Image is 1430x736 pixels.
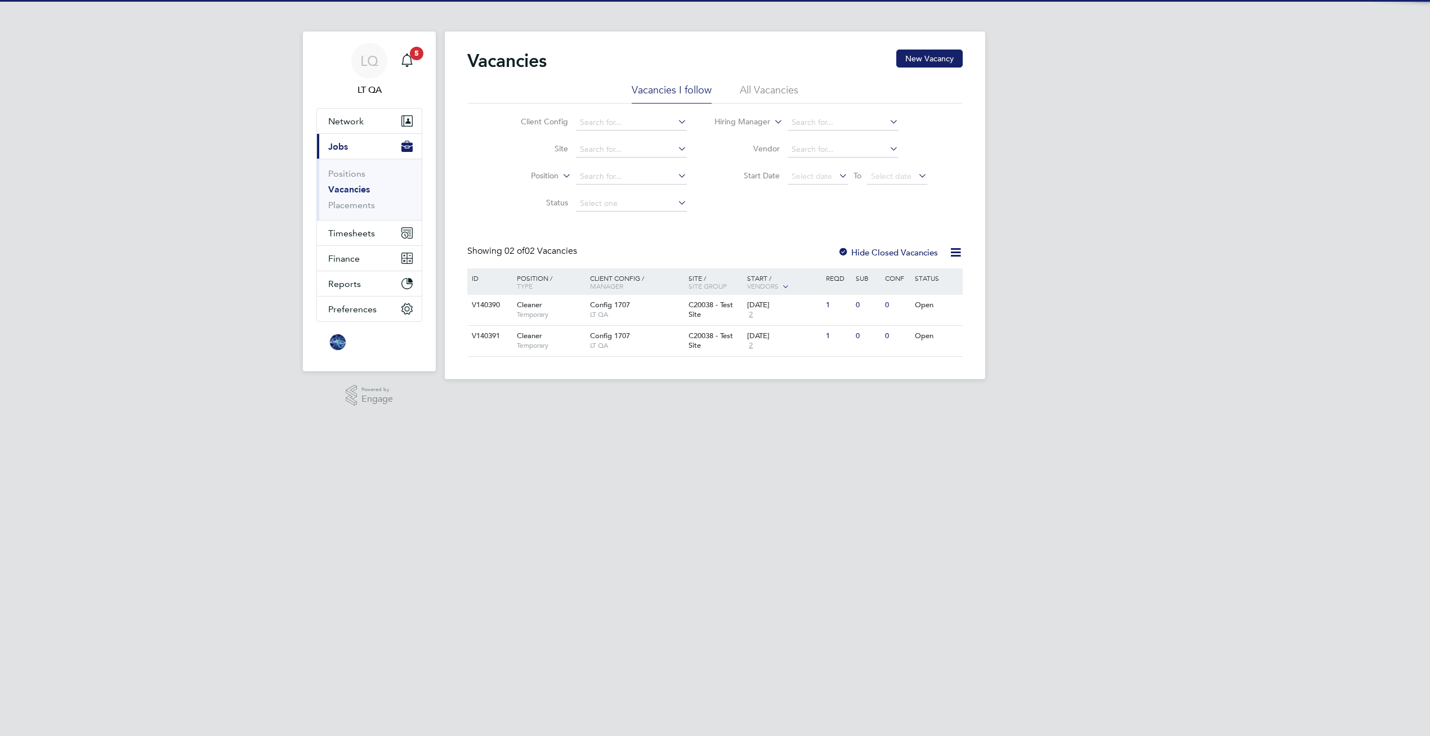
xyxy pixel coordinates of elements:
span: Powered by [361,385,393,394]
div: Reqd [823,268,852,288]
a: Go to home page [316,333,422,351]
div: V140390 [469,295,508,316]
input: Search for... [576,169,687,185]
span: LT QA [590,341,683,350]
div: [DATE] [747,331,820,341]
a: Vacancies [328,184,370,195]
span: 2 [747,310,754,320]
button: Finance [317,246,422,271]
span: LT QA [316,83,422,97]
span: C20038 - Test Site [689,300,733,319]
button: Jobs [317,134,422,159]
span: Network [328,116,364,127]
span: Manager [590,281,623,290]
div: 0 [853,326,882,347]
span: Select date [871,171,911,181]
div: 1 [823,295,852,316]
span: Site Group [689,281,727,290]
nav: Main navigation [303,32,436,371]
label: Site [503,143,568,154]
div: Position / [508,268,587,295]
div: 0 [882,326,911,347]
span: Vendors [747,281,779,290]
span: Preferences [328,304,377,315]
span: Temporary [517,310,584,319]
span: Jobs [328,141,348,152]
span: Config 1707 [590,331,630,340]
a: Powered byEngage [346,385,394,406]
span: Timesheets [328,228,375,239]
label: Client Config [503,116,568,127]
span: Select date [792,171,832,181]
span: Cleaner [517,300,542,309]
label: Position [494,170,558,182]
input: Search for... [576,142,687,158]
div: 0 [853,295,882,316]
span: Temporary [517,341,584,350]
li: All Vacancies [740,83,798,104]
div: [DATE] [747,300,820,310]
div: Status [912,268,961,288]
span: 5 [410,47,423,60]
span: Type [517,281,533,290]
div: Site / [686,268,745,295]
button: Network [317,109,422,133]
span: LT QA [590,310,683,319]
label: Hide Closed Vacancies [838,247,938,258]
span: 02 Vacancies [504,245,577,257]
a: Placements [328,200,375,210]
span: 02 of [504,245,525,257]
a: LQLT QA [316,43,422,97]
h2: Vacancies [467,50,547,72]
a: Positions [328,168,365,179]
div: Conf [882,268,911,288]
li: Vacancies I follow [632,83,712,104]
div: 1 [823,326,852,347]
div: Showing [467,245,579,257]
img: dynamic-logo-retina.png [328,333,410,351]
div: V140391 [469,326,508,347]
span: Reports [328,279,361,289]
button: Preferences [317,297,422,321]
div: Open [912,295,961,316]
div: 0 [882,295,911,316]
input: Select one [576,196,687,212]
span: Config 1707 [590,300,630,309]
span: LQ [360,53,378,68]
input: Search for... [788,142,899,158]
div: Start / [744,268,823,297]
span: C20038 - Test Site [689,331,733,350]
div: Jobs [317,159,422,220]
button: Timesheets [317,221,422,245]
input: Search for... [788,115,899,131]
label: Hiring Manager [705,116,770,128]
input: Search for... [576,115,687,131]
div: Client Config / [587,268,686,295]
span: Finance [328,253,360,264]
label: Start Date [715,170,780,181]
span: 2 [747,341,754,351]
a: 5 [396,43,418,79]
div: Sub [853,268,882,288]
button: Reports [317,271,422,296]
button: New Vacancy [896,50,963,68]
span: Engage [361,394,393,404]
div: ID [469,268,508,288]
label: Status [503,198,568,208]
span: To [850,168,865,183]
label: Vendor [715,143,780,154]
span: Cleaner [517,331,542,340]
div: Open [912,326,961,347]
